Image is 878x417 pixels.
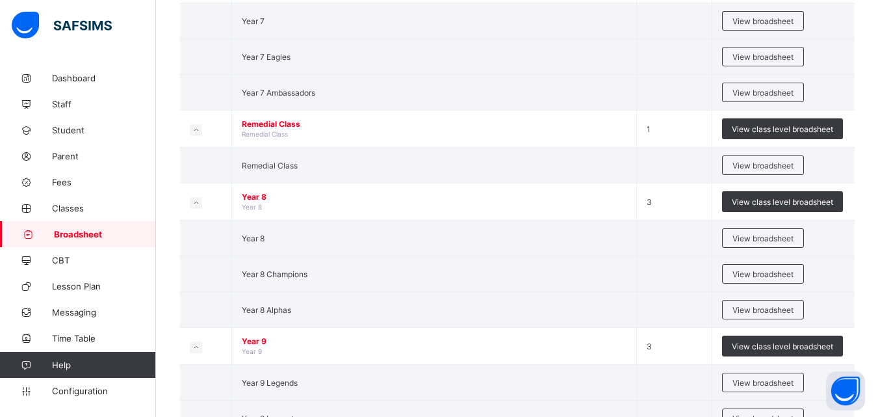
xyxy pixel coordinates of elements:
span: Year 8 [242,234,265,243]
span: Year 9 [242,336,626,346]
span: 3 [647,197,652,207]
a: View broadsheet [722,155,804,165]
span: Year 7 [242,16,265,26]
span: View broadsheet [732,52,794,62]
span: 1 [647,124,651,134]
span: Dashboard [52,73,156,83]
span: View class level broadsheet [732,124,833,134]
span: Parent [52,151,156,161]
span: Classes [52,203,156,213]
a: View broadsheet [722,264,804,274]
span: Year 7 Ambassadors [242,88,315,98]
a: View broadsheet [722,300,804,310]
button: Open asap [826,371,865,410]
span: Remedial Class [242,130,288,138]
a: View broadsheet [722,228,804,238]
span: Messaging [52,307,156,317]
span: Year 8 Champions [242,269,307,279]
span: Time Table [52,333,156,343]
span: Lesson Plan [52,281,156,291]
a: View class level broadsheet [722,118,843,128]
span: Broadsheet [54,229,156,239]
a: View broadsheet [722,83,804,92]
span: Fees [52,177,156,187]
span: Help [52,360,155,370]
span: View broadsheet [732,378,794,388]
a: View broadsheet [722,47,804,57]
span: Year 9 [242,347,262,355]
span: View broadsheet [732,16,794,26]
span: Student [52,125,156,135]
span: Year 8 [242,203,262,211]
img: safsims [12,12,112,39]
span: Year 8 Alphas [242,305,291,315]
span: View class level broadsheet [732,197,833,207]
a: View class level broadsheet [722,336,843,345]
span: View broadsheet [732,305,794,315]
span: Staff [52,99,156,109]
a: View broadsheet [722,11,804,21]
span: View broadsheet [732,269,794,279]
span: Year 9 Legends [242,378,298,388]
span: CBT [52,255,156,265]
span: View class level broadsheet [732,342,833,351]
span: View broadsheet [732,161,794,170]
span: Configuration [52,386,155,396]
a: View class level broadsheet [722,191,843,201]
span: 3 [647,342,652,351]
span: Remedial Class [242,119,626,129]
span: Year 8 [242,192,626,202]
a: View broadsheet [722,373,804,383]
span: View broadsheet [732,234,794,243]
span: View broadsheet [732,88,794,98]
span: Remedial Class [242,161,298,170]
span: Year 7 Eagles [242,52,291,62]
